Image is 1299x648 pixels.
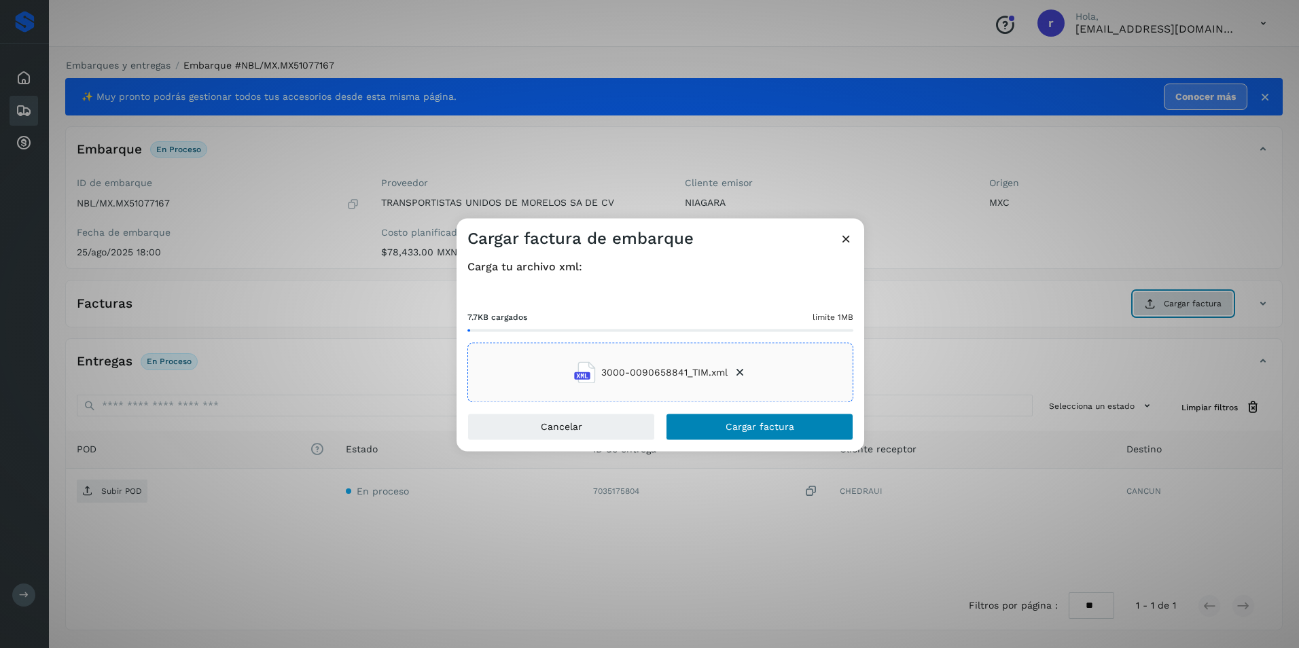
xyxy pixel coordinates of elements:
span: Cancelar [541,422,582,432]
span: Cargar factura [726,422,794,432]
span: límite 1MB [813,312,853,324]
span: 3000-0090658841_TIM.xml [601,365,728,380]
h3: Cargar factura de embarque [467,229,694,249]
span: 7.7KB cargados [467,312,527,324]
button: Cancelar [467,414,655,441]
h4: Carga tu archivo xml: [467,260,853,273]
button: Cargar factura [666,414,853,441]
